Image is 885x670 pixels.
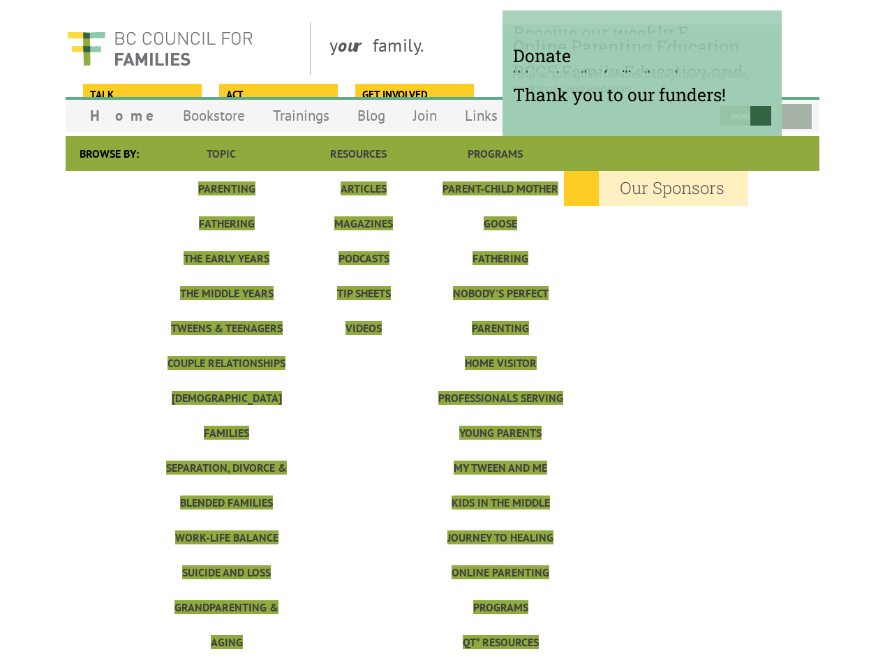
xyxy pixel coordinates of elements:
a: Tip Sheets [337,286,391,300]
a: Parent-Child Mother Goose [442,181,558,230]
div: y family. [318,22,627,75]
a: Topic [207,147,236,161]
a: My Tween and Me [454,461,547,475]
a: [DEMOGRAPHIC_DATA] Families [172,391,282,440]
a: Resources [330,147,387,161]
img: BC Council for FAMILIES [66,22,254,75]
a: Parenting [198,181,255,195]
a: The Early Years [184,251,269,265]
a: Fathering [473,251,528,265]
a: Home [76,99,169,132]
h2: Our Sponsors [564,171,748,206]
a: Act Take a survey [219,84,336,103]
span: Talk [90,87,193,103]
div: Browse By: [66,136,153,171]
span: Thank you to our funders! [513,83,771,106]
a: QT* Resources [463,635,539,649]
a: Journey to Healing [447,530,553,544]
a: Bookstore [169,99,259,132]
a: Magazines [334,216,393,230]
a: Podcasts [339,251,389,265]
a: Talk Share your story [83,84,200,103]
a: Couple Relationships [168,356,285,370]
a: Links [451,99,512,132]
strong: our [338,33,373,57]
a: Blog [343,99,399,132]
a: Nobody's Perfect Parenting [453,286,549,335]
a: Professionals Serving Young Parents [438,391,563,440]
a: Tweens & Teenagers [171,321,283,335]
a: The Middle Years [180,286,274,300]
a: Work-Life Balance [175,530,278,544]
a: Grandparenting & Aging [174,600,278,649]
a: Separation, Divorce & Blended Families [166,461,287,509]
a: Fathering [199,216,255,230]
a: Get Involved Make change happen [355,84,472,103]
span: Act [226,87,329,103]
a: Videos [345,321,382,335]
a: Kids in the Middle [452,496,550,509]
a: Trainings [259,99,343,132]
a: Online Parenting Programs [452,565,549,614]
a: Join [399,99,451,132]
span: Donate [513,44,771,67]
a: Articles [341,181,387,195]
span: Get Involved [362,87,465,103]
a: Suicide and Loss [182,565,271,579]
a: Home Visitor [465,356,537,370]
a: Programs [468,147,523,161]
span: Receive our weekly E-Newsletter [513,21,771,67]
